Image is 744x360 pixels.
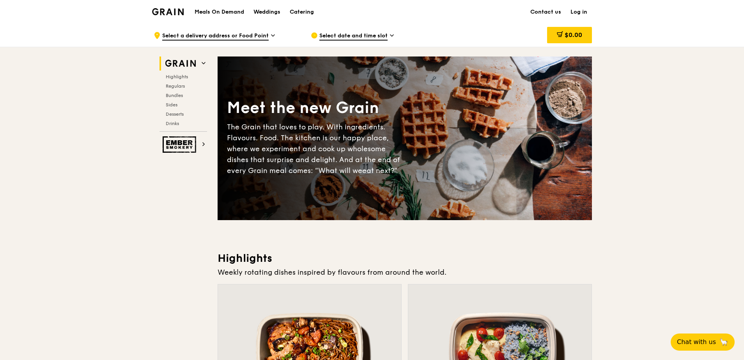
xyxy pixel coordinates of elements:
[162,32,269,41] span: Select a delivery address or Food Point
[195,8,244,16] h1: Meals On Demand
[218,251,592,265] h3: Highlights
[319,32,388,41] span: Select date and time slot
[227,97,405,118] div: Meet the new Grain
[166,102,177,108] span: Sides
[671,334,735,351] button: Chat with us🦙
[166,111,184,117] span: Desserts
[166,83,185,89] span: Regulars
[526,0,566,24] a: Contact us
[566,0,592,24] a: Log in
[163,136,198,153] img: Ember Smokery web logo
[565,31,582,39] span: $0.00
[253,0,280,24] div: Weddings
[166,74,188,79] span: Highlights
[152,8,184,15] img: Grain
[677,337,716,347] span: Chat with us
[719,337,728,347] span: 🦙
[166,121,179,126] span: Drinks
[285,0,319,24] a: Catering
[163,56,198,71] img: Grain web logo
[166,93,183,98] span: Bundles
[290,0,314,24] div: Catering
[218,267,592,278] div: Weekly rotating dishes inspired by flavours from around the world.
[362,166,397,175] span: eat next?”
[249,0,285,24] a: Weddings
[227,122,405,176] div: The Grain that loves to play. With ingredients. Flavours. Food. The kitchen is our happy place, w...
